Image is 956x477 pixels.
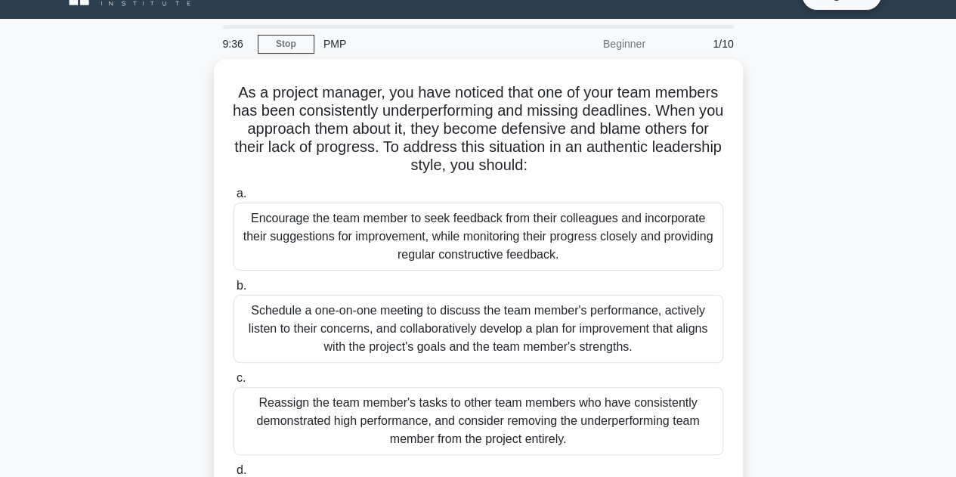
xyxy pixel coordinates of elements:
[258,35,314,54] a: Stop
[234,203,723,271] div: Encourage the team member to seek feedback from their colleagues and incorporate their suggestion...
[654,29,743,59] div: 1/10
[314,29,522,59] div: PMP
[522,29,654,59] div: Beginner
[214,29,258,59] div: 9:36
[237,371,246,384] span: c.
[237,463,246,476] span: d.
[232,83,725,175] h5: As a project manager, you have noticed that one of your team members has been consistently underp...
[237,187,246,200] span: a.
[234,387,723,455] div: Reassign the team member's tasks to other team members who have consistently demonstrated high pe...
[237,279,246,292] span: b.
[234,295,723,363] div: Schedule a one-on-one meeting to discuss the team member's performance, actively listen to their ...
